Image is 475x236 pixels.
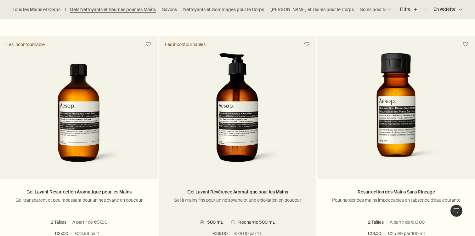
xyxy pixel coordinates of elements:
img: Aesop Resurrection Aromatique Hand Wash in amber bottle with screw top [32,53,126,170]
img: Reverence Aromatique Hand Wash with pump [190,53,285,170]
p: Gel transparent et peu moussant pour un nettoyage en douceur [9,197,148,203]
span: 50 mL [375,219,391,225]
a: Reverence Aromatique Hand Wash with pump [159,53,316,179]
span: 500 mL [97,219,116,225]
img: Resurrection Rinse-Free Hand Wash in amber plastic bottle [336,53,456,170]
button: Placer sur l'étagère [143,39,154,50]
span: Recharge 500 mL [235,219,275,225]
a: Gel Lavant Résurrection Aromatique pour les Mains [26,189,132,195]
button: Filtre [400,2,426,17]
a: Gels Nettoyants et Baumes pour les Mains [70,7,156,13]
a: Tous les Mains et Corps [13,7,60,13]
a: Savons [162,7,177,13]
a: Nettoyants et Gommages pour le Corps [183,7,264,13]
p: Pour garder des mains impeccables en l'absence d'eau courante [327,197,466,203]
div: Les incontournable [6,42,45,47]
a: Resurrection Rinse-Free Hand Wash in amber plastic bottle [317,53,475,179]
a: Résurrection des Mains Sans Rinçage [358,189,435,195]
button: En vedette [426,2,462,17]
div: Les incontournables [165,42,206,47]
a: Soins pour la Bouche et Déodorants [360,7,433,13]
span: 500 mL [204,219,223,225]
a: [PERSON_NAME] et Huiles pour le Corps [270,7,354,13]
a: Gel Lavant Révérence Aromatique pour les Mains [187,189,288,195]
span: Recharge 500 mL [45,219,85,225]
button: Placer sur l'étagère [301,39,313,50]
button: Placer sur l'étagère [460,39,471,50]
p: Gel à grains fins pour un nettoyage et une exfoliation en douceur [168,197,307,203]
span: 500 mL [403,219,422,225]
button: Chat en direct [450,204,463,217]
